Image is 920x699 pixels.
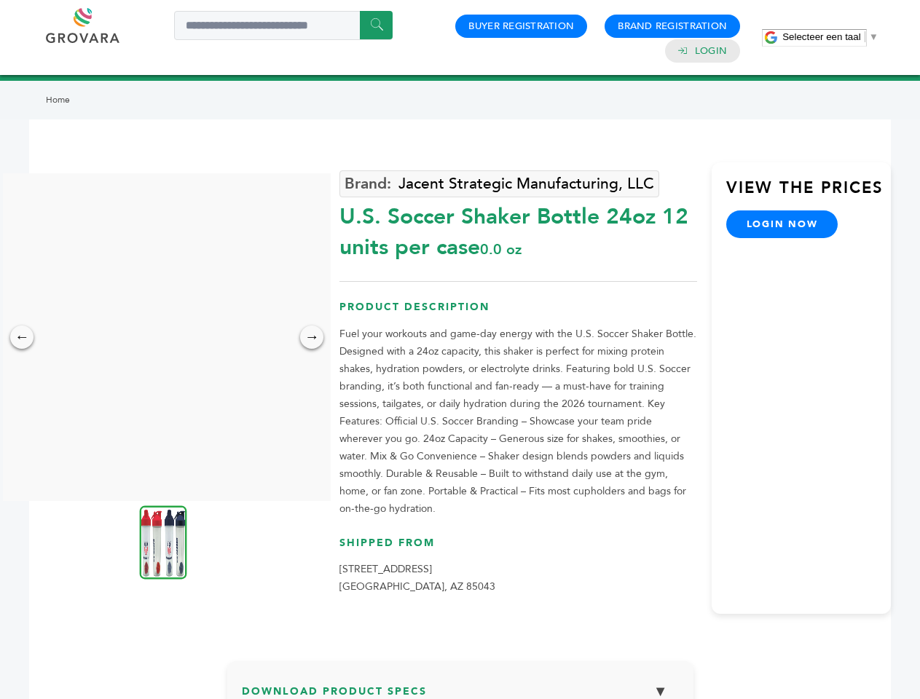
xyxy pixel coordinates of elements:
[782,31,860,42] span: Selecteer een taal
[618,20,727,33] a: Brand Registration
[726,177,891,210] h3: View the Prices
[726,210,838,238] a: login now
[865,31,865,42] span: ​
[339,325,697,518] p: Fuel your workouts and game-day energy with the U.S. Soccer Shaker Bottle. Designed with a 24oz c...
[339,194,697,263] div: U.S. Soccer Shaker Bottle 24oz 12 units per case
[174,11,393,40] input: Search a product or brand...
[339,300,697,325] h3: Product Description
[695,44,727,58] a: Login
[782,31,878,42] a: Selecteer een taal​
[339,561,697,596] p: [STREET_ADDRESS] [GEOGRAPHIC_DATA], AZ 85043
[339,536,697,561] h3: Shipped From
[480,240,522,259] span: 0.0 oz
[140,505,187,579] img: U.S. Soccer Shaker Bottle – 24oz 12 units per case 0.0 oz
[869,31,878,42] span: ▼
[300,325,323,349] div: →
[46,94,70,106] a: Home
[468,20,574,33] a: Buyer Registration
[339,170,659,197] a: Jacent Strategic Manufacturing, LLC
[10,325,34,349] div: ←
